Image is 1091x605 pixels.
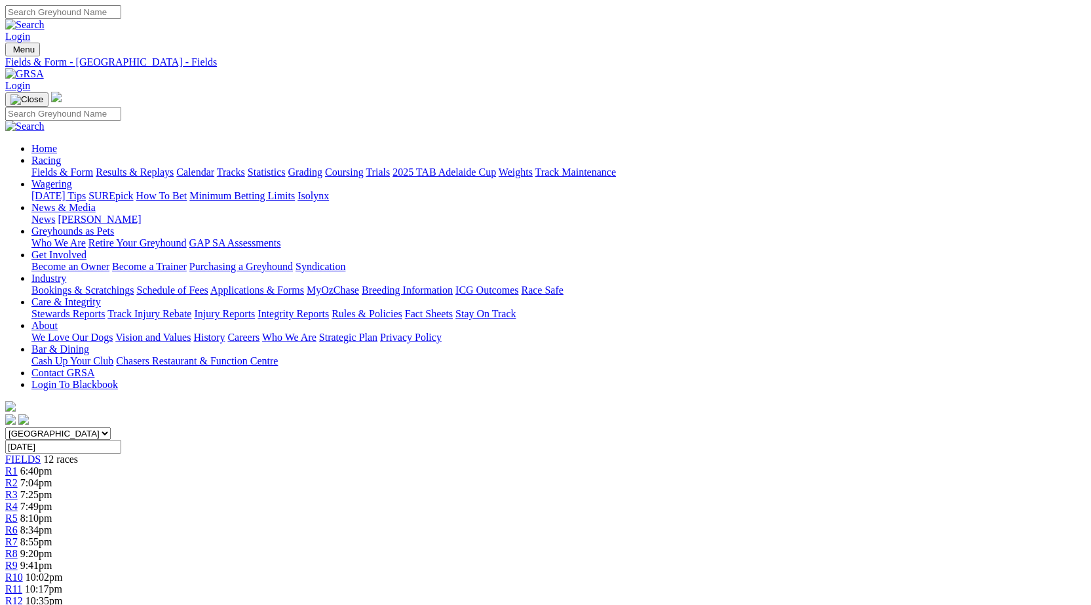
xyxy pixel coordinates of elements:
[5,465,18,477] a: R1
[96,166,174,178] a: Results & Replays
[31,178,72,189] a: Wagering
[31,190,1086,202] div: Wagering
[362,284,453,296] a: Breeding Information
[227,332,259,343] a: Careers
[136,284,208,296] a: Schedule of Fees
[5,440,121,454] input: Select date
[31,332,1086,343] div: About
[88,190,133,201] a: SUREpick
[20,513,52,524] span: 8:10pm
[5,583,22,595] span: R11
[258,308,329,319] a: Integrity Reports
[31,284,134,296] a: Bookings & Scratchings
[366,166,390,178] a: Trials
[5,121,45,132] img: Search
[43,454,78,465] span: 12 races
[5,477,18,488] a: R2
[5,5,121,19] input: Search
[88,237,187,248] a: Retire Your Greyhound
[31,284,1086,296] div: Industry
[5,489,18,500] a: R3
[5,80,30,91] a: Login
[31,166,1086,178] div: Racing
[5,501,18,512] a: R4
[31,237,86,248] a: Who We Are
[5,524,18,536] a: R6
[20,501,52,512] span: 7:49pm
[5,19,45,31] img: Search
[5,31,30,42] a: Login
[5,572,23,583] a: R10
[31,355,1086,367] div: Bar & Dining
[5,414,16,425] img: facebook.svg
[116,355,278,366] a: Chasers Restaurant & Function Centre
[5,92,48,107] button: Toggle navigation
[13,45,35,54] span: Menu
[455,308,516,319] a: Stay On Track
[20,548,52,559] span: 9:20pm
[31,320,58,331] a: About
[31,225,114,237] a: Greyhounds as Pets
[5,68,44,80] img: GRSA
[189,190,295,201] a: Minimum Betting Limits
[115,332,191,343] a: Vision and Values
[31,355,113,366] a: Cash Up Your Club
[10,94,43,105] img: Close
[521,284,563,296] a: Race Safe
[20,489,52,500] span: 7:25pm
[31,343,89,355] a: Bar & Dining
[217,166,245,178] a: Tracks
[499,166,533,178] a: Weights
[194,308,255,319] a: Injury Reports
[189,237,281,248] a: GAP SA Assessments
[51,92,62,102] img: logo-grsa-white.png
[5,43,40,56] button: Toggle navigation
[26,572,63,583] span: 10:02pm
[31,166,93,178] a: Fields & Form
[248,166,286,178] a: Statistics
[5,548,18,559] a: R8
[210,284,304,296] a: Applications & Forms
[5,56,1086,68] a: Fields & Form - [GEOGRAPHIC_DATA] - Fields
[25,583,62,595] span: 10:17pm
[193,332,225,343] a: History
[58,214,141,225] a: [PERSON_NAME]
[31,190,86,201] a: [DATE] Tips
[5,513,18,524] a: R5
[31,332,113,343] a: We Love Our Dogs
[332,308,402,319] a: Rules & Policies
[31,261,109,272] a: Become an Owner
[20,465,52,477] span: 6:40pm
[20,524,52,536] span: 8:34pm
[112,261,187,272] a: Become a Trainer
[5,454,41,465] a: FIELDS
[189,261,293,272] a: Purchasing a Greyhound
[455,284,518,296] a: ICG Outcomes
[325,166,364,178] a: Coursing
[31,379,118,390] a: Login To Blackbook
[20,536,52,547] span: 8:55pm
[31,214,1086,225] div: News & Media
[31,214,55,225] a: News
[297,190,329,201] a: Isolynx
[5,560,18,571] a: R9
[296,261,345,272] a: Syndication
[31,308,1086,320] div: Care & Integrity
[262,332,316,343] a: Who We Are
[31,273,66,284] a: Industry
[31,296,101,307] a: Care & Integrity
[405,308,453,319] a: Fact Sheets
[31,237,1086,249] div: Greyhounds as Pets
[20,560,52,571] span: 9:41pm
[380,332,442,343] a: Privacy Policy
[5,401,16,412] img: logo-grsa-white.png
